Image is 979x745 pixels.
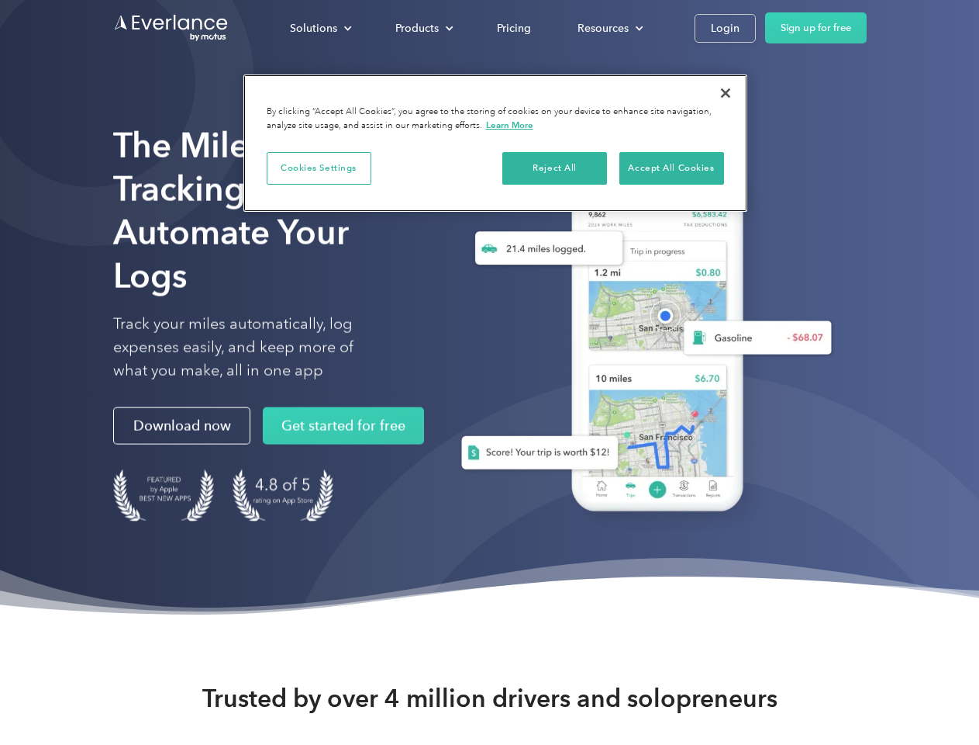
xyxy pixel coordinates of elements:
a: Pricing [481,15,546,42]
div: Products [395,19,439,38]
div: By clicking “Accept All Cookies”, you agree to the storing of cookies on your device to enhance s... [267,106,724,133]
button: Reject All [502,152,607,185]
button: Close [708,76,743,110]
div: Resources [562,15,656,42]
a: Login [695,14,756,43]
p: Track your miles automatically, log expenses easily, and keep more of what you make, all in one app [113,313,390,383]
div: Login [711,19,739,38]
div: Solutions [274,15,364,42]
a: Get started for free [263,407,424,445]
div: Privacy [243,74,747,212]
div: Pricing [497,19,531,38]
div: Cookie banner [243,74,747,212]
button: Cookies Settings [267,152,371,185]
img: Everlance, mileage tracker app, expense tracking app [436,147,844,535]
img: 4.9 out of 5 stars on the app store [233,470,333,521]
a: Sign up for free [765,12,867,43]
div: Solutions [290,19,337,38]
a: Download now [113,407,250,445]
div: Resources [577,19,629,38]
button: Accept All Cookies [619,152,724,185]
strong: Trusted by over 4 million drivers and solopreneurs [202,683,777,714]
div: Products [380,15,466,42]
a: Go to homepage [113,13,229,43]
img: Badge for Featured by Apple Best New Apps [113,470,214,521]
a: More information about your privacy, opens in a new tab [486,120,533,130]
